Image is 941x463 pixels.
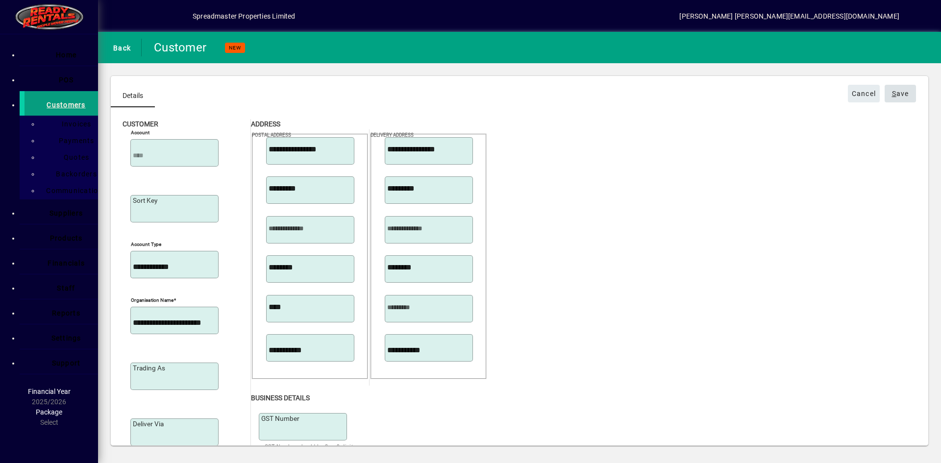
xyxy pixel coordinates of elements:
[25,299,98,324] a: Reports
[131,241,161,247] mat-label: Account Type
[229,45,241,51] span: NEW
[265,440,357,452] mat-hint: GST Number should be 8 or 9 digits
[133,196,157,204] mat-label: Sort key
[239,131,254,146] a: View on map
[52,309,80,317] span: Reports
[161,7,193,25] button: Profile
[25,41,98,66] a: Home
[848,85,880,102] button: Cancel
[44,132,98,149] a: Payments
[251,394,310,402] span: Business details
[909,2,929,34] a: Knowledge Base
[53,137,95,145] span: Payments
[52,359,81,367] span: Support
[852,86,876,101] span: Cancel
[261,414,299,422] mat-label: GST Number
[25,349,98,374] a: Support
[133,420,164,428] mat-label: Deliver via
[25,199,98,224] a: Suppliers
[44,116,98,132] a: Invoices
[57,284,75,292] span: Staff
[47,101,85,109] span: Customers
[131,297,173,303] mat-label: Organisation name
[892,86,909,101] span: ave
[254,134,270,149] button: Copy to Delivery address
[25,66,98,91] a: POS
[44,166,98,182] a: Backorders
[50,209,83,217] span: Suppliers
[59,76,74,84] span: POS
[51,334,81,342] span: Settings
[25,249,98,274] a: Financials
[20,91,98,116] a: Customers
[123,92,143,99] span: Details
[98,39,142,56] app-page-header-button: Back
[44,182,98,199] a: Communications
[25,274,98,299] a: Staff
[123,120,158,128] span: Customer
[679,8,899,24] div: [PERSON_NAME] [PERSON_NAME][EMAIL_ADDRESS][DOMAIN_NAME]
[50,170,97,178] span: Backorders
[58,153,90,161] span: Quotes
[106,39,133,56] button: Back
[108,40,131,56] span: Back
[25,224,98,249] a: Products
[48,259,85,267] span: Financials
[25,324,98,349] a: Settings
[357,131,373,146] a: View on map
[133,364,165,372] mat-label: Trading as
[40,187,107,195] span: Communications
[885,85,916,102] button: Save
[193,8,295,24] div: Spreadmaster Properties Limited
[28,388,71,395] span: Financial Year
[44,149,98,166] a: Quotes
[56,120,92,128] span: Invoices
[131,129,149,135] mat-label: Account
[56,51,76,59] span: Home
[251,120,280,128] span: Address
[50,234,83,242] span: Products
[149,40,206,55] div: Customer
[892,90,896,97] span: S
[36,408,62,416] span: Package
[130,7,161,25] button: Add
